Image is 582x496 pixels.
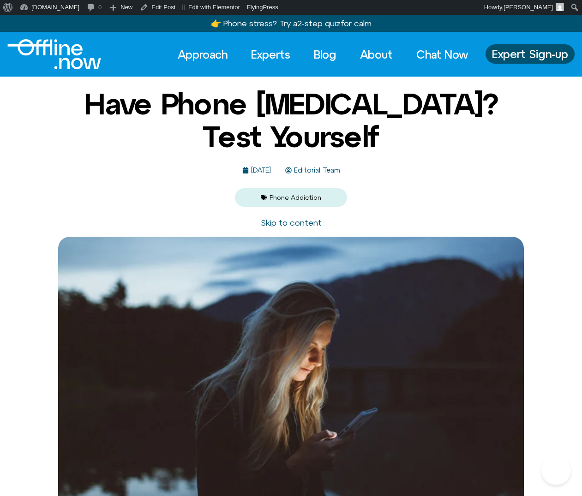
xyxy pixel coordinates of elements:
[297,18,341,28] u: 2-step quiz
[67,88,515,153] h1: Have Phone [MEDICAL_DATA]? Test Yourself
[486,44,575,64] a: Expert Sign-up
[169,44,236,65] a: Approach
[270,194,321,201] a: Phone Addiction
[306,44,345,65] a: Blog
[169,44,476,65] nav: Menu
[251,166,271,174] time: [DATE]
[188,4,240,11] span: Edit with Elementor
[7,39,85,69] div: Logo
[504,4,553,11] span: [PERSON_NAME]
[492,48,568,60] span: Expert Sign-up
[261,218,322,227] a: Skip to content
[211,18,372,28] a: 👉 Phone stress? Try a2-step quizfor calm
[408,44,476,65] a: Chat Now
[352,44,401,65] a: About
[243,44,299,65] a: Experts
[292,167,340,174] span: Editorial Team
[541,455,571,485] iframe: Botpress
[285,167,340,174] a: Editorial Team
[7,39,101,69] img: offline.now
[242,167,271,174] a: [DATE]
